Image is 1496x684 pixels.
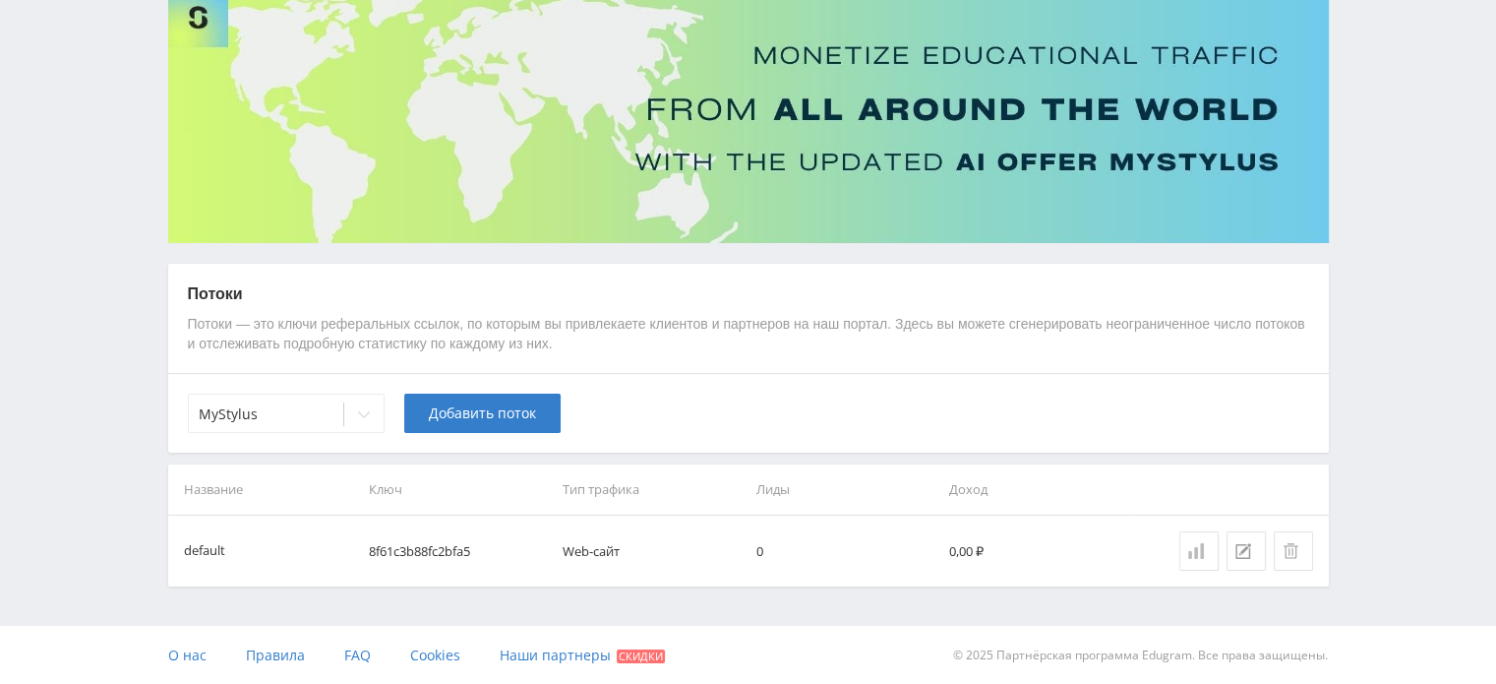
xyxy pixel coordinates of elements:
p: Потоки — это ключи реферальных ссылок, по которым вы привлекаете клиентов и партнеров на наш порт... [188,315,1309,353]
span: Cookies [410,646,460,664]
span: Добавить поток [429,405,536,421]
td: Web-сайт [555,516,748,587]
td: 8f61c3b88fc2bfa5 [361,516,555,587]
th: Ключ [361,465,555,515]
span: Скидки [617,650,665,663]
td: 0,00 ₽ [941,516,1135,587]
p: Потоки [188,283,1309,305]
span: Правила [246,646,305,664]
td: 0 [748,516,941,587]
th: Название [168,465,362,515]
button: Редактировать [1227,531,1266,571]
button: Удалить [1274,531,1313,571]
span: FAQ [344,646,371,664]
div: default [184,540,225,563]
span: Наши партнеры [500,646,611,664]
th: Лиды [748,465,941,515]
span: О нас [168,646,207,664]
th: Доход [941,465,1135,515]
a: Статистика [1179,531,1219,571]
th: Тип трафика [555,465,748,515]
button: Добавить поток [404,394,561,433]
